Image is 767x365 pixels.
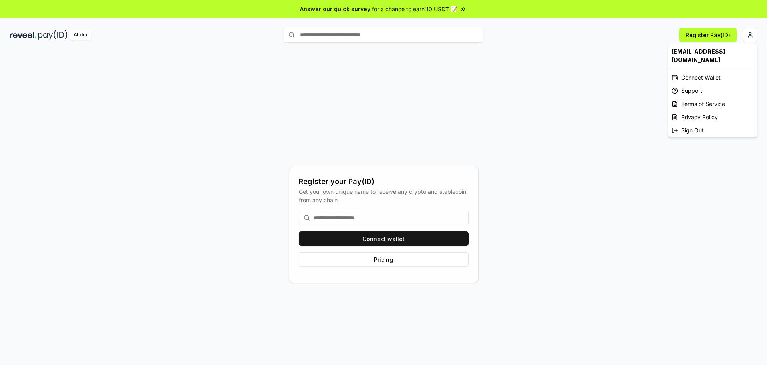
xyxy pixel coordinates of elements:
div: Connect Wallet [668,71,757,84]
a: Terms of Service [668,97,757,110]
div: Sign Out [668,124,757,137]
a: Privacy Policy [668,110,757,124]
a: Support [668,84,757,97]
div: [EMAIL_ADDRESS][DOMAIN_NAME] [668,44,757,67]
